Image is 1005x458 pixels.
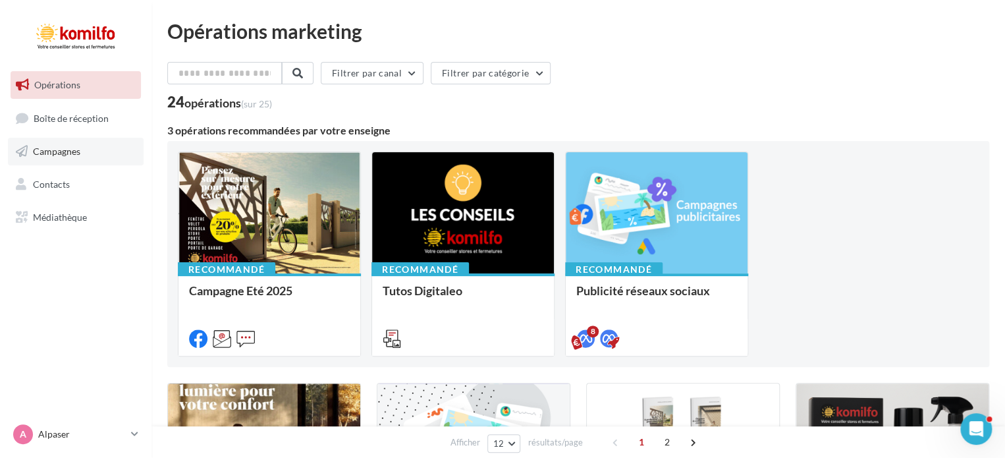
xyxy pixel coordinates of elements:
button: 12 [487,434,521,453]
span: Campagne Eté 2025 [189,283,292,298]
span: Publicité réseaux sociaux [576,283,710,298]
button: Filtrer par canal [321,62,423,84]
a: A Alpaser [11,422,141,447]
p: Alpaser [38,428,126,441]
div: 8 [587,326,599,337]
span: Contacts [33,179,70,190]
div: Opérations marketing [167,21,989,41]
span: 1 [631,432,652,453]
span: Boîte de réception [34,112,109,123]
div: 3 opérations recommandées par votre enseigne [167,125,989,136]
span: (sur 25) [241,98,272,109]
span: Afficher [450,436,480,449]
iframe: Intercom live chat [960,413,992,445]
a: Campagnes [8,138,144,165]
a: Opérations [8,71,144,99]
div: opérations [184,97,272,109]
span: résultats/page [528,436,582,449]
span: Opérations [34,79,80,90]
span: 12 [493,438,504,449]
div: Recommandé [371,262,469,277]
div: 24 [167,95,272,109]
a: Médiathèque [8,204,144,231]
span: Médiathèque [33,211,87,222]
button: Filtrer par catégorie [431,62,551,84]
span: Tutos Digitaleo [383,283,462,298]
a: Contacts [8,171,144,198]
div: Recommandé [178,262,275,277]
span: A [20,428,26,441]
div: Recommandé [565,262,663,277]
a: Boîte de réception [8,104,144,132]
span: 2 [657,432,678,453]
span: Campagnes [33,146,80,157]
